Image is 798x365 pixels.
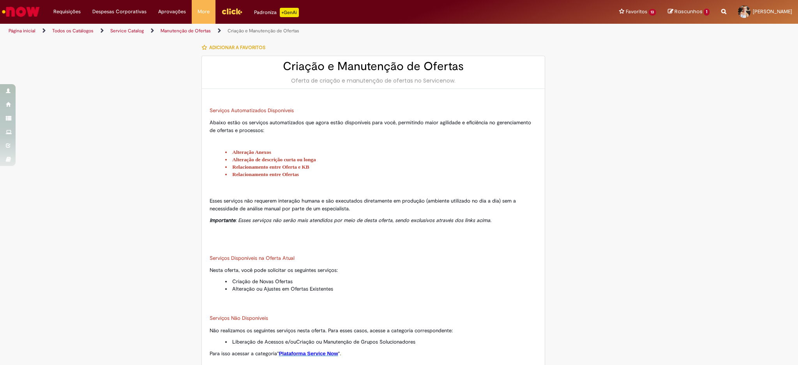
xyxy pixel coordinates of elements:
[158,8,186,16] span: Aprovações
[626,8,647,16] span: Favoritos
[198,8,210,16] span: More
[232,164,309,170] a: Relacionamento entre Oferta e KB
[296,339,415,345] span: Criação ou Manutenção de Grupos Solucionadores
[210,327,453,334] span: Não realizamos os seguintes serviços nesta oferta. Para esses casos, acesse a categoria correspon...
[210,255,295,261] span: Serviços Disponíveis na Oferta Atual
[704,9,710,16] span: 1
[210,197,516,212] span: Esses serviços não requerem interação humana e são executados diretamente em produção (ambiente u...
[210,107,294,114] span: Serviços Automatizados Disponíveis
[225,278,537,285] li: Criação de Novas Ofertas
[232,149,271,155] a: Alteração Anexos
[753,8,792,15] span: [PERSON_NAME]
[254,8,299,17] div: Padroniza
[161,28,211,34] a: Manutenção de Ofertas
[201,39,270,56] button: Adicionar a Favoritos
[649,9,657,16] span: 13
[668,8,710,16] a: Rascunhos
[279,351,338,356] a: Plataforma Service Now
[1,4,41,19] img: ServiceNow
[92,8,147,16] span: Despesas Corporativas
[228,28,299,34] a: Criação e Manutenção de Ofertas
[225,285,537,293] li: Alteração ou Ajustes em Ofertas Existentes
[210,267,338,273] span: Nesta oferta, você pode solicitar os seguintes serviços:
[6,24,526,38] ul: Trilhas de página
[280,8,299,17] p: +GenAi
[210,77,537,85] div: Oferta de criação e manutenção de ofertas no Servicenow.
[674,8,703,15] span: Rascunhos
[221,5,242,17] img: click_logo_yellow_360x200.png
[232,171,299,177] a: Relacionamento entre Ofertas
[210,217,491,224] em: : Esses serviços não serão mais atendidos por meio de desta oferta, sendo exclusivos através dos ...
[210,217,235,224] strong: Importante
[110,28,144,34] a: Service Catalog
[210,60,537,73] h2: Criação e Manutenção de Ofertas
[225,338,537,346] li: Liberação de Acessos e/ou
[53,8,81,16] span: Requisições
[9,28,35,34] a: Página inicial
[209,44,265,51] span: Adicionar a Favoritos
[210,315,268,321] span: Serviços Não Disponíveis
[210,119,531,134] span: Abaixo estão os serviços automatizados que agora estão disponíveis para você, permitindo maior ag...
[52,28,94,34] a: Todos os Catálogos
[210,350,341,357] span: Para isso acessar a categoria
[277,351,341,356] span: " ".
[232,157,316,162] a: Alteração de descrição curta ou longa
